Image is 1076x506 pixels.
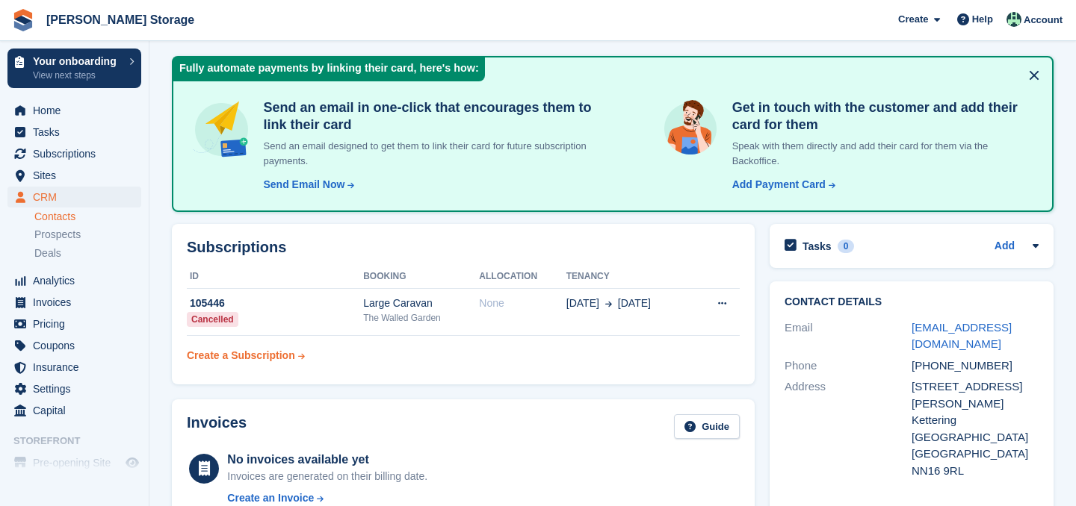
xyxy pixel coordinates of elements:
span: Invoices [33,292,123,313]
div: Cancelled [187,312,238,327]
a: [EMAIL_ADDRESS][DOMAIN_NAME] [912,321,1012,351]
span: CRM [33,187,123,207]
img: get-in-touch-e3e95b6451f4e49772a6039d3abdde126589d6f45a760754adfa51be33bf0f70.svg [661,99,720,158]
h2: Subscriptions [187,239,740,256]
th: Tenancy [566,265,693,289]
h2: Contact Details [785,296,1039,308]
p: View next steps [33,69,122,82]
span: Subscriptions [33,143,123,164]
a: menu [7,357,141,378]
a: menu [7,335,141,356]
img: Nicholas Pain [1007,12,1021,27]
a: Guide [674,414,740,439]
div: Create a Subscription [187,348,295,363]
th: Allocation [479,265,566,289]
h2: Tasks [803,240,832,253]
th: Booking [363,265,479,289]
h2: Invoices [187,414,247,439]
span: Sites [33,165,123,186]
img: send-email-b5881ef4c8f827a638e46e229e590028c7e36e3a6c99d2365469aff88783de13.svg [191,99,252,160]
span: Coupons [33,335,123,356]
span: Capital [33,400,123,421]
span: [DATE] [618,296,651,311]
a: Add [995,238,1015,255]
div: NN16 9RL [912,463,1039,480]
span: Tasks [33,122,123,143]
div: Phone [785,357,912,375]
span: Settings [33,378,123,399]
span: Deals [34,246,61,260]
div: Add Payment Card [732,177,826,193]
div: Address [785,378,912,479]
div: [STREET_ADDRESS][PERSON_NAME] [912,378,1039,412]
a: menu [7,292,141,313]
a: menu [7,400,141,421]
div: [GEOGRAPHIC_DATA] [912,446,1039,463]
a: Preview store [123,454,141,472]
p: Your onboarding [33,56,122,66]
span: Create [898,12,928,27]
div: Send Email Now [264,177,345,193]
a: menu [7,270,141,291]
span: Prospects [34,228,81,242]
span: Account [1024,13,1063,28]
a: menu [7,143,141,164]
div: The Walled Garden [363,311,479,325]
a: menu [7,187,141,207]
h4: Send an email in one-click that encourages them to link their card [258,99,602,133]
div: Fully automate payments by linking their card, here's how: [173,57,485,81]
a: menu [7,452,141,473]
span: Home [33,100,123,121]
p: Send an email designed to get them to link their card for future subscription payments. [258,139,602,168]
a: menu [7,313,141,334]
div: 0 [838,240,855,253]
a: Prospects [34,227,141,243]
a: menu [7,378,141,399]
div: None [479,296,566,311]
a: menu [7,122,141,143]
div: [GEOGRAPHIC_DATA] [912,429,1039,446]
img: stora-icon-8386f47178a22dfd0bd8f6a31ec36ba5ce8667c1dd55bd0f319d3a0aa187defe.svg [12,9,34,31]
a: Deals [34,246,141,261]
a: menu [7,100,141,121]
span: Insurance [33,357,123,378]
a: Create an Invoice [227,490,427,506]
div: No invoices available yet [227,451,427,469]
p: Speak with them directly and add their card for them via the Backoffice. [726,139,1034,168]
div: Invoices are generated on their billing date. [227,469,427,484]
span: Pre-opening Site [33,452,123,473]
span: Pricing [33,313,123,334]
span: Analytics [33,270,123,291]
a: Create a Subscription [187,342,305,369]
th: ID [187,265,363,289]
div: Kettering [912,412,1039,429]
a: Your onboarding View next steps [7,49,141,88]
div: 105446 [187,296,363,311]
h4: Get in touch with the customer and add their card for them [726,99,1034,133]
div: Create an Invoice [227,490,314,506]
a: Add Payment Card [726,177,837,193]
span: [DATE] [566,296,599,311]
span: Storefront [13,434,149,449]
div: [PHONE_NUMBER] [912,357,1039,375]
div: Large Caravan [363,296,479,311]
div: Email [785,319,912,353]
a: [PERSON_NAME] Storage [40,7,200,32]
a: menu [7,165,141,186]
a: Contacts [34,210,141,224]
span: Help [972,12,993,27]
